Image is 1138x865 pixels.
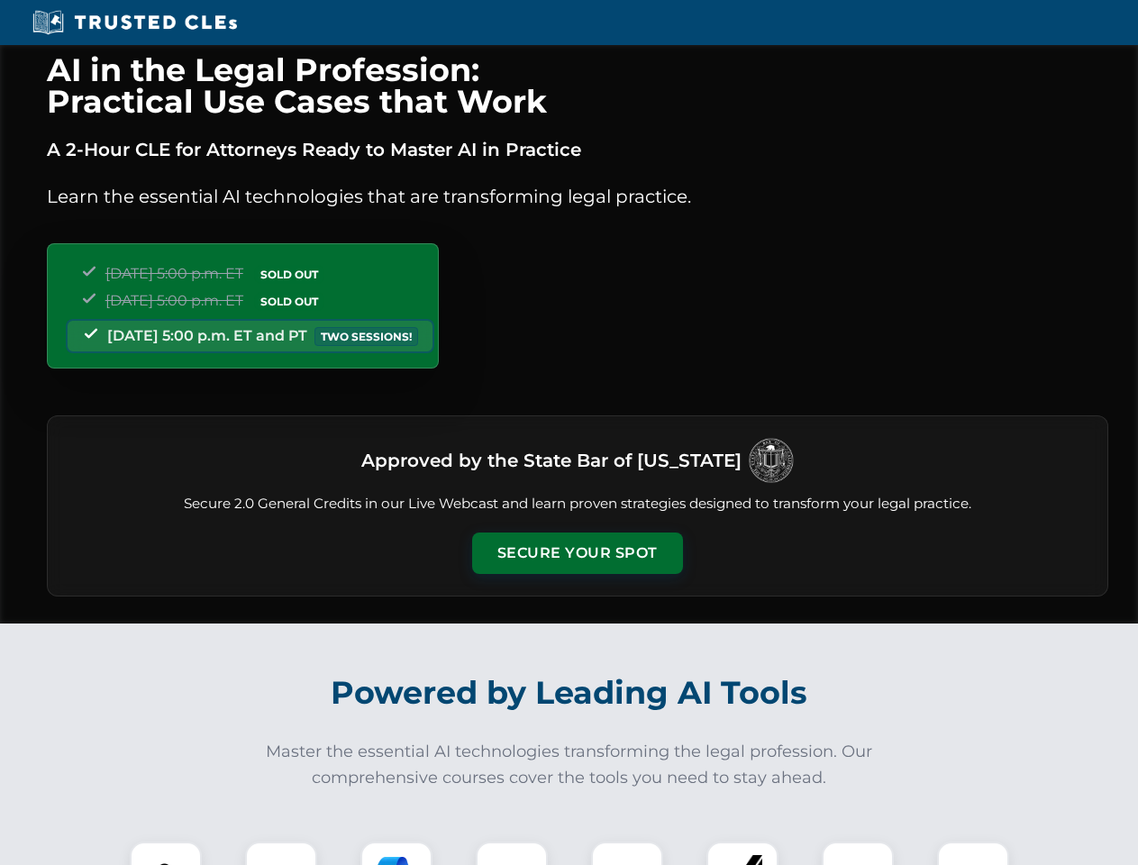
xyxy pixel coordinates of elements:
p: A 2-Hour CLE for Attorneys Ready to Master AI in Practice [47,135,1108,164]
span: SOLD OUT [254,292,324,311]
h2: Powered by Leading AI Tools [70,661,1069,724]
h1: AI in the Legal Profession: Practical Use Cases that Work [47,54,1108,117]
p: Learn the essential AI technologies that are transforming legal practice. [47,182,1108,211]
span: [DATE] 5:00 p.m. ET [105,265,243,282]
p: Secure 2.0 General Credits in our Live Webcast and learn proven strategies designed to transform ... [69,494,1086,514]
img: Logo [749,438,794,483]
p: Master the essential AI technologies transforming the legal profession. Our comprehensive courses... [254,739,885,791]
button: Secure Your Spot [472,533,683,574]
img: Trusted CLEs [27,9,242,36]
h3: Approved by the State Bar of [US_STATE] [361,444,742,477]
span: SOLD OUT [254,265,324,284]
span: [DATE] 5:00 p.m. ET [105,292,243,309]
